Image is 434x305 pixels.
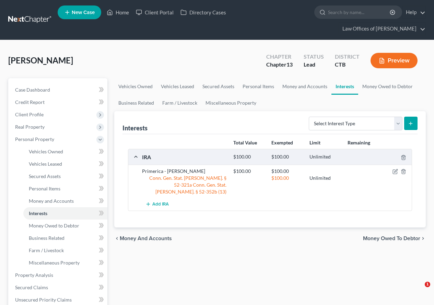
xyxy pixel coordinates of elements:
[198,78,238,95] a: Secured Assets
[306,154,344,160] div: Unlimited
[268,154,306,160] div: $100.00
[402,6,425,19] a: Help
[331,78,358,95] a: Interests
[29,173,61,179] span: Secured Assets
[23,232,107,244] a: Business Related
[420,236,426,241] i: chevron_right
[72,10,95,15] span: New Case
[158,95,201,111] a: Farm / Livestock
[114,95,158,111] a: Business Related
[29,186,60,191] span: Personal Items
[15,136,54,142] span: Personal Property
[114,78,157,95] a: Vehicles Owned
[230,168,268,175] div: $100.00
[266,53,293,61] div: Chapter
[139,175,230,195] div: Conn. Gen. Stat. [PERSON_NAME]. § 52-321a Conn. Gen. Stat. [PERSON_NAME]. § 52-352b (13)
[233,140,257,145] strong: Total Value
[10,281,107,294] a: Secured Claims
[286,61,293,68] span: 13
[122,124,148,132] div: Interests
[15,87,50,93] span: Case Dashboard
[23,158,107,170] a: Vehicles Leased
[15,284,48,290] span: Secured Claims
[15,297,72,303] span: Unsecured Priority Claims
[29,210,47,216] span: Interests
[23,220,107,232] a: Money Owed to Debtor
[29,223,79,228] span: Money Owed to Debtor
[201,95,260,111] a: Miscellaneous Property
[139,168,230,175] div: Primerica - [PERSON_NAME]
[335,61,360,69] div: CTB
[29,260,80,266] span: Miscellaneous Property
[358,78,417,95] a: Money Owed to Debtor
[304,61,324,69] div: Lead
[15,124,45,130] span: Real Property
[23,207,107,220] a: Interests
[177,6,230,19] a: Directory Cases
[363,236,420,241] span: Money Owed to Debtor
[304,53,324,61] div: Status
[23,195,107,207] a: Money and Accounts
[15,112,44,117] span: Client Profile
[23,244,107,257] a: Farm / Livestock
[29,247,64,253] span: Farm / Livestock
[309,140,320,145] strong: Limit
[238,78,278,95] a: Personal Items
[29,161,62,167] span: Vehicles Leased
[10,96,107,108] a: Credit Report
[142,198,172,211] button: Add IRA
[411,282,427,298] iframe: Intercom live chat
[278,78,331,95] a: Money and Accounts
[29,235,64,241] span: Business Related
[114,236,172,241] button: chevron_left Money and Accounts
[266,61,293,69] div: Chapter
[271,140,293,145] strong: Exempted
[230,154,268,160] div: $100.00
[23,257,107,269] a: Miscellaneous Property
[120,236,172,241] span: Money and Accounts
[371,53,418,68] button: Preview
[268,168,306,175] div: $100.00
[268,175,306,181] div: $100.00
[23,183,107,195] a: Personal Items
[15,99,45,105] span: Credit Report
[139,153,230,161] div: IRA
[23,145,107,158] a: Vehicles Owned
[29,198,74,204] span: Money and Accounts
[157,78,198,95] a: Vehicles Leased
[132,6,177,19] a: Client Portal
[425,282,430,287] span: 1
[23,170,107,183] a: Secured Assets
[348,140,370,145] strong: Remaining
[306,175,344,181] div: Unlimited
[114,236,120,241] i: chevron_left
[335,53,360,61] div: District
[29,149,63,154] span: Vehicles Owned
[339,23,425,35] a: Law Offices of [PERSON_NAME]
[15,272,53,278] span: Property Analysis
[152,202,169,207] span: Add IRA
[103,6,132,19] a: Home
[10,269,107,281] a: Property Analysis
[363,236,426,241] button: Money Owed to Debtor chevron_right
[10,84,107,96] a: Case Dashboard
[328,6,391,19] input: Search by name...
[8,55,73,65] span: [PERSON_NAME]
